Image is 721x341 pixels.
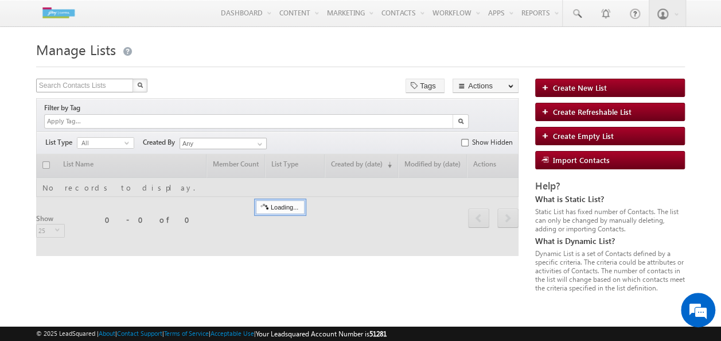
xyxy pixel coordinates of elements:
[553,107,632,117] span: Create Refreshable List
[256,200,305,214] div: Loading...
[535,194,685,204] div: What is Static List?
[453,79,519,93] button: Actions
[541,84,553,91] img: add_icon.png
[369,330,387,338] span: 51281
[36,40,116,59] span: Manage Lists
[406,79,445,93] button: Tags
[117,330,162,337] a: Contact Support
[137,82,143,88] img: Search
[541,156,553,163] img: import_icon.png
[256,330,387,338] span: Your Leadsquared Account Number is
[45,137,77,148] span: List Type
[535,236,685,246] div: What is Dynamic List?
[124,140,134,145] span: select
[553,131,614,141] span: Create Empty List
[251,138,266,150] a: Show All Items
[44,102,84,114] div: Filter by Tag
[535,181,685,191] div: Help?
[164,330,209,337] a: Terms of Service
[46,117,114,126] input: Apply Tag...
[77,138,124,148] span: All
[553,155,610,165] span: Import Contacts
[36,3,81,23] img: Custom Logo
[458,118,463,124] img: Search
[541,108,553,115] img: add_icon.png
[535,249,685,292] div: Dynamic List is a set of Contacts defined by a specific criteria. The criteria could be attribute...
[535,151,685,169] a: Import Contacts
[535,207,685,233] div: Static List has fixed number of Contacts. The list can only be changed by manually deleting, addi...
[180,138,267,149] input: Type to Search
[541,132,553,139] img: add_icon.png
[471,137,512,148] label: Show Hidden
[553,83,607,92] span: Create New List
[143,137,180,148] span: Created By
[36,328,387,339] span: © 2025 LeadSquared | | | | |
[99,330,115,337] a: About
[211,330,254,337] a: Acceptable Use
